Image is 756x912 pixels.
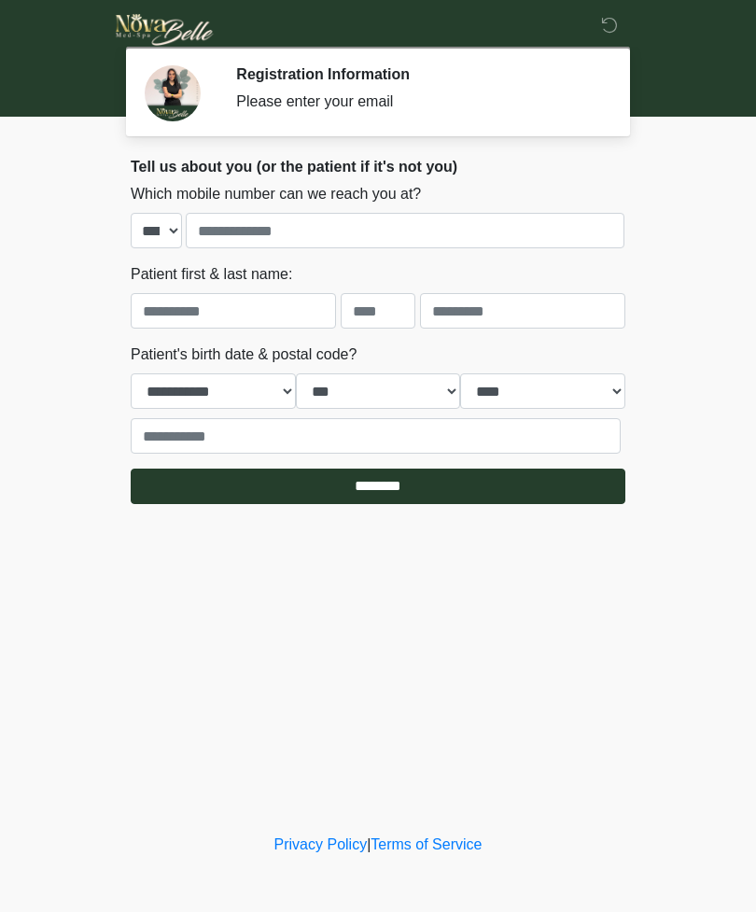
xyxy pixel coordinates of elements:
[131,263,292,286] label: Patient first & last name:
[367,836,371,852] a: |
[131,183,421,205] label: Which mobile number can we reach you at?
[274,836,368,852] a: Privacy Policy
[112,14,217,46] img: Novabelle medspa Logo
[131,344,357,366] label: Patient's birth date & postal code?
[236,65,597,83] h2: Registration Information
[236,91,597,113] div: Please enter your email
[131,158,625,175] h2: Tell us about you (or the patient if it's not you)
[145,65,201,121] img: Agent Avatar
[371,836,482,852] a: Terms of Service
